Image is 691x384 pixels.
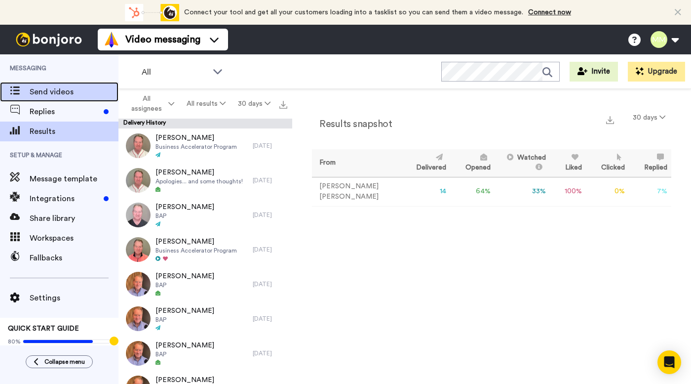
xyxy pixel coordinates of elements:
span: BAP [155,316,214,324]
button: 30 days [231,95,276,113]
th: From [312,149,401,177]
span: QUICK START GUIDE [8,325,79,332]
a: [PERSON_NAME]BAP[DATE] [118,267,292,301]
a: [PERSON_NAME]Business Accelerator Program[DATE] [118,232,292,267]
div: [DATE] [253,176,287,184]
td: 100 % [550,177,586,206]
span: Replies [30,106,100,118]
th: Delivered [401,149,450,177]
img: 5e96716e-4298-430e-aca0-d9f3f8f7f1b5-thumb.jpg [126,168,151,193]
img: export.svg [606,116,614,124]
span: 80% [8,338,21,345]
img: 774417e3-27aa-4421-8160-8d542b8b9639-thumb.jpg [126,306,151,331]
span: Message template [30,173,118,185]
span: [PERSON_NAME] [155,202,214,212]
span: All [142,66,208,78]
span: Share library [30,213,118,224]
div: [DATE] [253,246,287,254]
th: Replied [629,149,671,177]
span: All assignees [126,94,166,114]
button: 30 days [627,109,671,127]
span: Business Accelerator Program [155,247,237,255]
span: Collapse menu [44,358,85,366]
div: [DATE] [253,315,287,323]
img: 9e043665-3c67-4435-8631-b63694811130-thumb.jpg [126,237,151,262]
span: [PERSON_NAME] [155,306,214,316]
span: Send videos [30,86,118,98]
td: 7 % [629,177,671,206]
span: [PERSON_NAME] [155,237,237,247]
th: Clicked [586,149,629,177]
a: [PERSON_NAME]Apologies... and some thoughts![DATE] [118,163,292,198]
img: bj-logo-header-white.svg [12,33,86,46]
button: Invite [570,62,618,82]
div: Tooltip anchor [110,337,118,345]
img: bb0f3d4e-8ffa-45df-bc7d-8f04b68115da-thumb.jpg [126,341,151,366]
button: Export all results that match these filters now. [276,96,290,111]
div: [DATE] [253,142,287,150]
th: Liked [550,149,586,177]
span: Results [30,126,118,137]
td: [PERSON_NAME] [PERSON_NAME] [312,177,401,206]
a: [PERSON_NAME]Business Accelerator Program[DATE] [118,128,292,163]
span: Workspaces [30,232,118,244]
th: Watched [495,149,550,177]
img: vm-color.svg [104,32,119,47]
span: Business Accelerator Program [155,143,237,151]
td: 14 [401,177,450,206]
button: Upgrade [628,62,685,82]
div: [DATE] [253,280,287,288]
td: 64 % [450,177,495,206]
span: Integrations [30,193,100,205]
span: BAP [155,212,214,220]
a: [PERSON_NAME]BAP[DATE] [118,301,292,336]
div: [DATE] [253,211,287,219]
img: export.svg [279,101,287,109]
div: Delivery History [118,119,292,128]
span: Connect your tool and get all your customers loading into a tasklist so you can send them a video... [184,9,523,16]
img: 893ae91c-3848-48b6-8279-fd8ea590b3cd-thumb.jpg [126,272,151,297]
div: Open Intercom Messenger [657,350,681,374]
span: [PERSON_NAME] [155,341,214,350]
button: Export a summary of each team member’s results that match this filter now. [603,112,617,127]
img: f9a1e324-c8c7-4048-83d6-9f91b00c71e4-thumb.jpg [126,203,151,227]
button: All assignees [120,90,181,118]
h2: Results snapshot [312,119,392,129]
a: [PERSON_NAME]BAP[DATE] [118,198,292,232]
span: [PERSON_NAME] [155,271,214,281]
span: Video messaging [125,33,200,46]
div: animation [125,4,179,21]
span: BAP [155,350,214,358]
td: 0 % [586,177,629,206]
span: Apologies... and some thoughts! [155,177,243,185]
div: [DATE] [253,349,287,357]
td: 33 % [495,177,550,206]
span: [PERSON_NAME] [155,168,243,177]
span: Settings [30,292,118,304]
button: All results [181,95,232,113]
span: [PERSON_NAME] [155,133,237,143]
a: Connect now [528,9,571,16]
span: Fallbacks [30,252,118,264]
button: Collapse menu [26,355,93,368]
a: [PERSON_NAME]BAP[DATE] [118,336,292,371]
span: BAP [155,281,214,289]
th: Opened [450,149,495,177]
img: d4a71aab-3678-493b-96e9-9ffddd6c5fef-thumb.jpg [126,133,151,158]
